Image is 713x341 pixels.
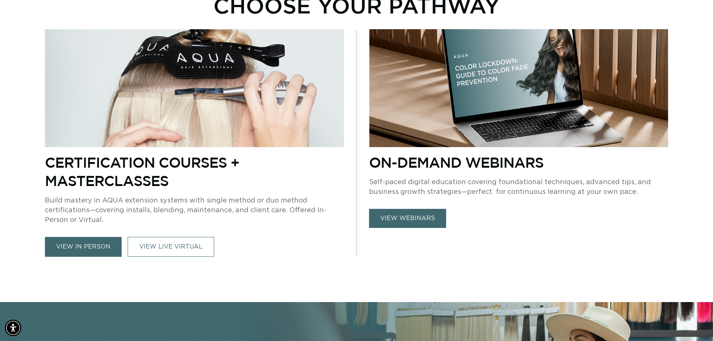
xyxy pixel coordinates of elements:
[45,196,344,225] p: Build mastery in AQUA extension systems with single method or duo method certifications—covering ...
[369,209,446,228] a: view webinars
[45,237,122,257] a: view in person
[369,153,668,171] p: On-Demand Webinars
[128,237,214,257] a: VIEW LIVE VIRTUAL
[45,153,344,190] p: Certification Courses + Masterclasses
[676,305,713,341] iframe: Chat Widget
[5,320,21,336] div: Accessibility Menu
[369,177,668,197] p: Self-paced digital education covering foundational techniques, advanced tips, and business growth...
